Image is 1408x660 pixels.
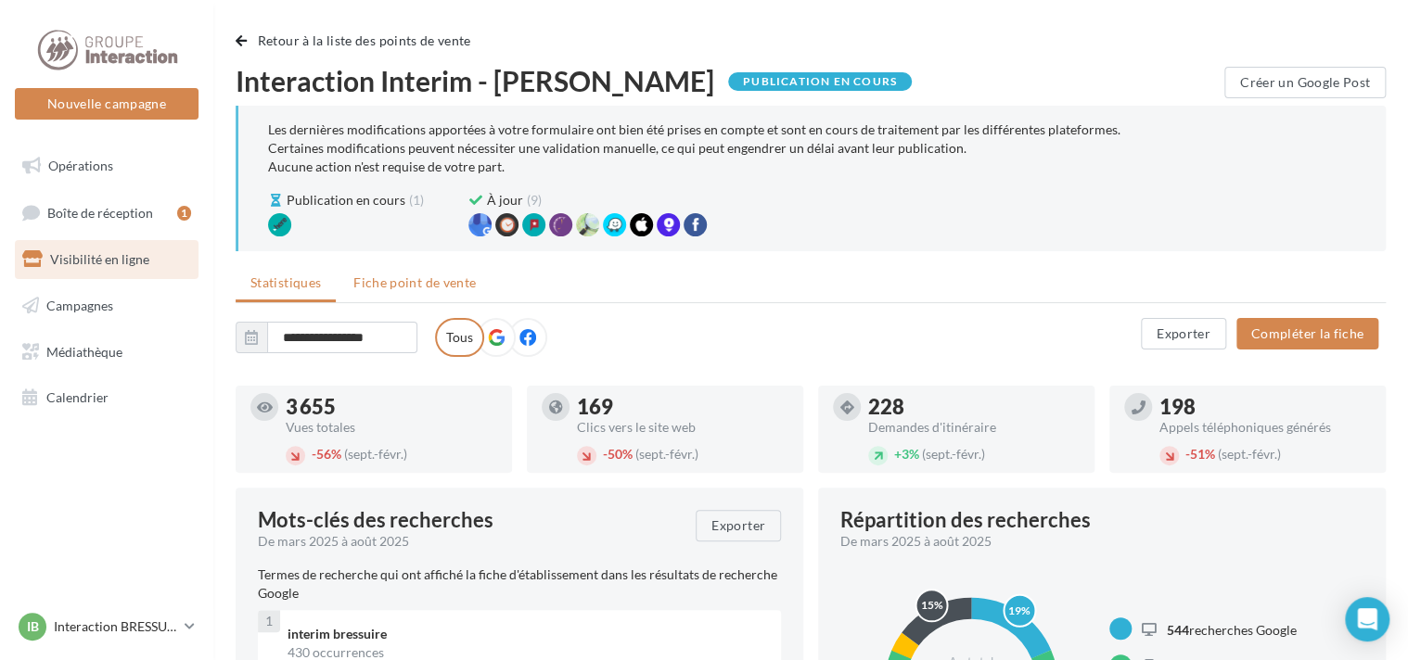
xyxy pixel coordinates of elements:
div: 1 [177,206,191,221]
div: 228 [868,397,1080,417]
a: IB Interaction BRESSUIRE [15,609,198,644]
span: (sept.-févr.) [635,446,698,462]
span: 544 [1167,621,1189,637]
a: Calendrier [11,378,202,417]
span: Retour à la liste des points de vente [258,32,471,48]
div: 1 [258,610,280,632]
a: Boîte de réception1 [11,193,202,233]
span: - [312,446,316,462]
button: Exporter [1141,318,1226,349]
span: (sept.-févr.) [922,446,985,462]
div: 3 655 [286,397,497,417]
span: Calendrier [46,389,109,405]
span: + [894,446,902,462]
button: Créer un Google Post [1224,67,1386,98]
div: 169 [577,397,788,417]
span: Publication en cours [287,191,405,209]
a: Opérations [11,146,202,185]
a: Compléter la fiche [1229,324,1386,340]
span: Interaction Interim - [PERSON_NAME] [236,67,714,95]
span: 3% [894,446,919,462]
span: À jour [487,191,523,209]
span: Opérations [48,158,113,173]
span: IB [27,617,39,636]
div: Publication en cours [728,72,912,91]
a: Campagnes [11,286,202,325]
button: Compléter la fiche [1236,318,1378,349]
div: interim bressuire [288,625,766,643]
div: De mars 2025 à août 2025 [840,532,1349,551]
span: - [1185,446,1190,462]
span: Fiche point de vente [353,274,476,290]
span: Boîte de réception [47,204,153,220]
button: Nouvelle campagne [15,88,198,120]
div: Les dernières modifications apportées à votre formulaire ont bien été prises en compte et sont en... [268,121,1356,176]
span: (sept.-févr.) [1218,446,1281,462]
div: 198 [1159,397,1371,417]
button: Exporter [696,510,781,541]
div: Vues totales [286,421,497,434]
span: Mots-clés des recherches [258,510,493,530]
div: Répartition des recherches [840,510,1091,530]
div: Appels téléphoniques générés [1159,421,1371,434]
div: De mars 2025 à août 2025 [258,532,681,551]
a: Visibilité en ligne [11,240,202,279]
button: Retour à la liste des points de vente [236,30,479,52]
span: 51% [1185,446,1215,462]
span: recherches Google [1167,621,1297,637]
p: Termes de recherche qui ont affiché la fiche d'établissement dans les résultats de recherche Google [258,565,781,603]
p: Interaction BRESSUIRE [54,617,177,636]
span: 56% [312,446,341,462]
div: Open Intercom Messenger [1345,597,1389,641]
span: (1) [409,191,424,209]
span: Campagnes [46,298,113,313]
span: Visibilité en ligne [50,251,149,267]
span: (sept.-févr.) [344,446,407,462]
span: Médiathèque [46,343,122,359]
span: - [603,446,608,462]
a: Médiathèque [11,333,202,372]
span: 50% [603,446,633,462]
label: Tous [435,318,484,357]
div: Clics vers le site web [577,421,788,434]
span: (9) [527,191,542,209]
div: Demandes d'itinéraire [868,421,1080,434]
